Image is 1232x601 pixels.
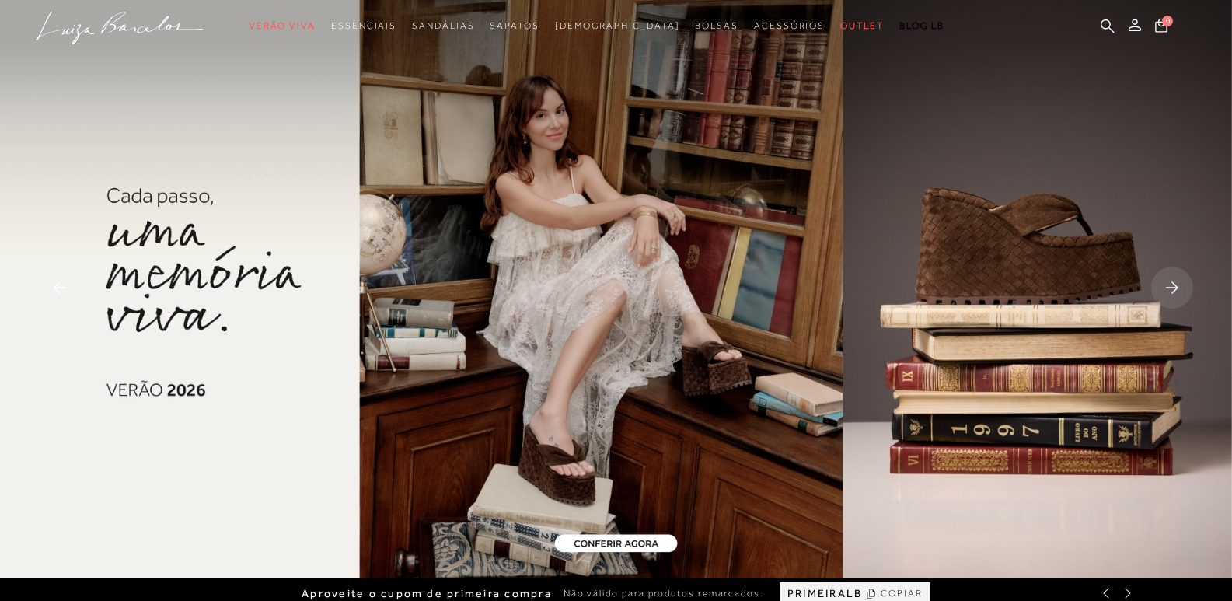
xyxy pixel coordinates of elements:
[754,20,825,31] span: Acessórios
[249,20,316,31] span: Verão Viva
[564,587,764,600] span: Não válido para produtos remarcados.
[695,20,738,31] span: Bolsas
[331,20,396,31] span: Essenciais
[490,20,539,31] span: Sapatos
[331,12,396,40] a: noSubCategoriesText
[840,12,884,40] a: noSubCategoriesText
[881,586,923,601] span: COPIAR
[490,12,539,40] a: noSubCategoriesText
[1162,16,1173,26] span: 0
[695,12,738,40] a: noSubCategoriesText
[249,12,316,40] a: noSubCategoriesText
[555,20,680,31] span: [DEMOGRAPHIC_DATA]
[412,12,474,40] a: noSubCategoriesText
[899,12,944,40] a: BLOG LB
[412,20,474,31] span: Sandálias
[302,587,552,600] span: Aproveite o cupom de primeira compra
[787,587,862,600] span: PRIMEIRALB
[1150,17,1172,38] button: 0
[555,12,680,40] a: noSubCategoriesText
[754,12,825,40] a: noSubCategoriesText
[899,20,944,31] span: BLOG LB
[840,20,884,31] span: Outlet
